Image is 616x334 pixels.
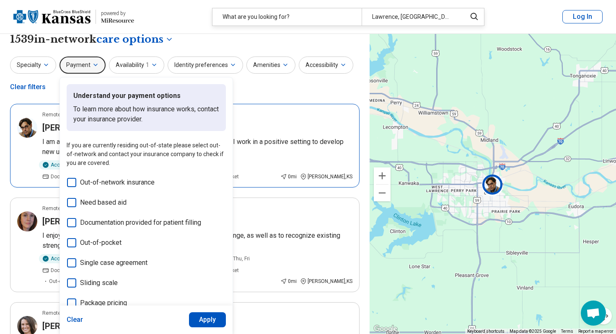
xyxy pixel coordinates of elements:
[67,312,83,327] button: Clear
[51,267,146,274] span: Documentation provided for patient filling
[42,320,108,332] h3: [PERSON_NAME]
[80,298,127,308] span: Package pricing
[562,10,603,23] button: Log In
[212,8,362,26] div: What are you looking for?
[300,173,352,180] div: [PERSON_NAME] , KS
[80,218,201,228] span: Documentation provided for patient filling
[49,277,108,285] span: Out-of-network insurance
[578,329,613,334] a: Report a map error
[80,278,118,288] span: Sliding scale
[561,329,573,334] a: Terms (opens in new tab)
[42,216,108,227] h3: [PERSON_NAME]
[510,329,556,334] span: Map data ©2025 Google
[67,141,226,167] p: If you are currently residing out-of-state please select out-of-network and contact your insuranc...
[374,167,391,184] button: Zoom in
[39,160,96,170] div: Accepting clients
[73,104,219,124] p: To learn more about how insurance works, contact your insurance provider.
[51,173,146,180] span: Documentation provided for patient filling
[280,173,297,180] div: 0 mi
[42,137,352,157] p: I am a licensed [MEDICAL_DATA] with over 20 years experience. I work in a positive setting to dev...
[109,57,164,74] button: Availability1
[280,277,297,285] div: 0 mi
[80,177,155,188] span: Out-of-network insurance
[42,205,89,212] p: Remote or In-person
[42,122,108,134] h3: [PERSON_NAME]
[80,238,122,248] span: Out-of-pocket
[362,8,461,26] div: Lawrence, [GEOGRAPHIC_DATA]
[13,7,134,27] a: Blue Cross Blue Shield Kansaspowered by
[80,258,148,268] span: Single case agreement
[189,312,226,327] button: Apply
[482,175,502,195] div: 6
[10,57,56,74] button: Specialty
[246,57,295,74] button: Amenities
[96,32,163,46] span: care options
[73,91,219,101] p: Understand your payment options
[146,61,149,69] span: 1
[80,198,127,208] span: Need based aid
[581,301,606,326] div: Open chat
[168,57,243,74] button: Identity preferences
[39,254,96,263] div: Accepting clients
[101,10,134,17] div: powered by
[10,77,46,97] div: Clear filters
[10,32,173,46] h1: 1539 in-network
[42,231,352,251] p: I enjoy working with individuals to make tangible and positive change, as well as to recognize ex...
[13,7,91,27] img: Blue Cross Blue Shield Kansas
[60,57,106,74] button: Payment
[42,111,89,118] p: Remote or In-person
[96,32,173,46] button: Care options
[374,185,391,201] button: Zoom out
[299,57,353,74] button: Accessibility
[42,309,89,317] p: Remote or In-person
[300,277,352,285] div: [PERSON_NAME] , KS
